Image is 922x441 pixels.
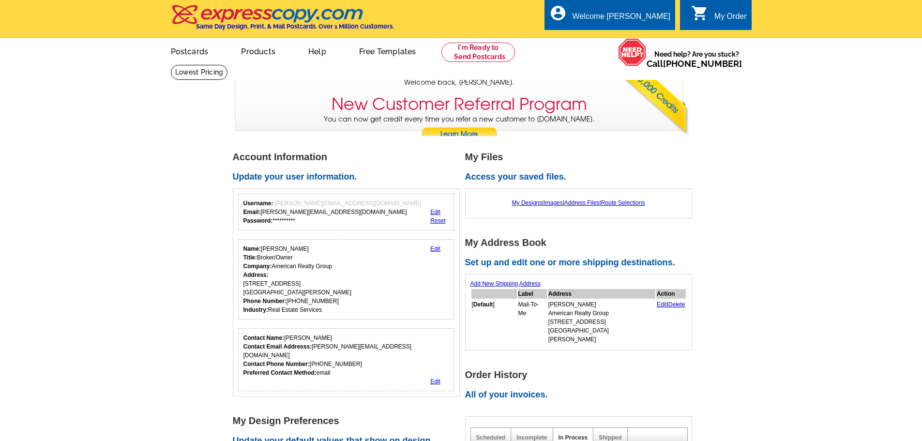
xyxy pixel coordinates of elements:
strong: Company: [243,263,272,270]
a: Edit [657,301,667,308]
strong: Password: [243,217,273,224]
a: Shipped [599,434,621,441]
a: Edit [430,209,440,215]
a: Edit [430,245,440,252]
strong: Phone Number: [243,298,287,304]
strong: Contact Name: [243,335,285,341]
h3: New Customer Referral Program [332,94,587,114]
td: Mail-To-Me [518,300,547,344]
h1: My Files [465,152,697,162]
strong: Preferred Contact Method: [243,369,317,376]
p: You can now get credit every time you refer a new customer to [DOMAIN_NAME]. [236,114,683,142]
div: | | | [470,194,687,212]
b: Default [473,301,493,308]
a: Delete [668,301,685,308]
th: Label [518,289,547,299]
h1: My Design Preferences [233,416,465,426]
h4: Same Day Design, Print, & Mail Postcards. Over 1 Million Customers. [196,23,394,30]
div: [PERSON_NAME] [PERSON_NAME][EMAIL_ADDRESS][DOMAIN_NAME] [PHONE_NUMBER] email [243,334,449,377]
a: Free Templates [344,39,432,62]
img: help [618,38,647,66]
i: account_circle [549,4,567,22]
a: Edit [430,378,440,385]
div: My Order [714,12,747,26]
strong: Title: [243,254,257,261]
div: Who should we contact regarding order issues? [238,328,454,391]
a: Postcards [155,39,224,62]
strong: Name: [243,245,261,252]
strong: Email: [243,209,261,215]
strong: Username: [243,200,273,207]
a: My Designs [512,199,543,206]
strong: Contact Email Addresss: [243,343,312,350]
div: [PERSON_NAME] Broker/Owner American Realty Group [STREET_ADDRESS] [GEOGRAPHIC_DATA][PERSON_NAME] ... [243,244,352,314]
span: Call [647,59,742,69]
a: Help [293,39,342,62]
div: Your login information. [238,194,454,230]
a: Route Selections [601,199,645,206]
th: Action [656,289,686,299]
h1: My Address Book [465,238,697,248]
a: Address Files [564,199,600,206]
h1: Order History [465,370,697,380]
a: Images [544,199,562,206]
div: Your personal details. [238,239,454,319]
i: shopping_cart [691,4,709,22]
th: Address [548,289,655,299]
a: Same Day Design, Print, & Mail Postcards. Over 1 Million Customers. [171,12,394,30]
a: Products [226,39,291,62]
span: Need help? Are you stuck? [647,49,747,69]
h2: Access your saved files. [465,172,697,182]
strong: Industry: [243,306,268,313]
div: Welcome [PERSON_NAME] [573,12,670,26]
a: shopping_cart My Order [691,11,747,23]
h2: Update your user information. [233,172,465,182]
td: [ ] [471,300,517,344]
a: [PHONE_NUMBER] [663,59,742,69]
h1: Account Information [233,152,465,162]
strong: Contact Phone Number: [243,361,310,367]
span: [PERSON_NAME][EMAIL_ADDRESS][DOMAIN_NAME] [275,200,421,207]
h2: Set up and edit one or more shipping destinations. [465,258,697,268]
span: Welcome back, [PERSON_NAME]. [404,77,514,88]
a: Learn More [421,127,498,142]
a: Reset [430,217,445,224]
div: [PERSON_NAME][EMAIL_ADDRESS][DOMAIN_NAME] ********** [243,199,421,225]
h2: All of your invoices. [465,390,697,400]
td: [PERSON_NAME] American Realty Group [STREET_ADDRESS] [GEOGRAPHIC_DATA][PERSON_NAME] [548,300,655,344]
a: Incomplete [516,434,547,441]
a: Add New Shipping Address [470,280,541,287]
a: In Process [559,434,588,441]
td: | [656,300,686,344]
a: Scheduled [476,434,506,441]
strong: Address: [243,272,269,278]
